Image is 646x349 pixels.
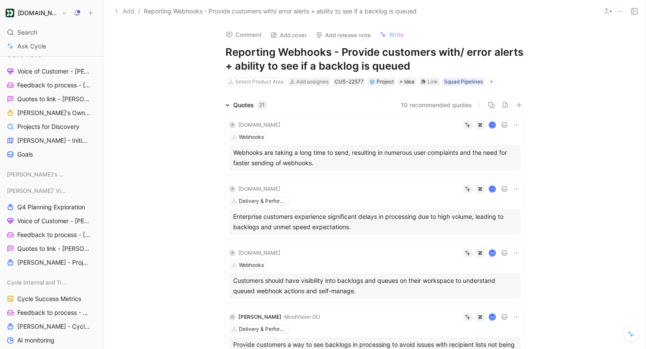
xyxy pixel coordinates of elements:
div: [PERSON_NAME]'s Views [3,168,100,181]
span: [PERSON_NAME] [238,314,282,320]
div: O [229,314,236,320]
a: [PERSON_NAME] - Initiatives [3,134,100,147]
div: [DOMAIN_NAME] [238,185,280,193]
div: Glen's ViewsVoice of Customer - [PERSON_NAME]Feedback to process - [PERSON_NAME]Quotes to link - ... [3,48,100,161]
h1: Reporting Webhooks - Provide customers with/ error alerts + ability to see if a backlog is queued [225,45,524,73]
span: Quotes to link - [PERSON_NAME] [17,244,90,253]
a: Quotes to link - [PERSON_NAME] [3,242,100,255]
div: M [490,250,495,256]
div: Squad Pipelines [444,77,483,86]
button: 10 recommended quotes [401,100,472,110]
span: [PERSON_NAME]'s Owned Projects [17,109,90,117]
span: · MindVision OÜ [282,314,320,320]
a: Voice of Customer - [PERSON_NAME] [3,215,100,227]
span: Projects for Discovery [17,122,79,131]
div: Quotes [233,100,266,110]
div: Delivery & Performance Monitoring [239,197,287,205]
span: Feedback to process - [PERSON_NAME] [17,231,91,239]
span: Write [389,31,404,38]
span: Q4 Planning Exploration [17,203,85,211]
a: [PERSON_NAME] - Projects [3,256,100,269]
div: [PERSON_NAME]' ViewsQ4 Planning ExplorationVoice of Customer - [PERSON_NAME]Feedback to process -... [3,184,100,269]
div: Enterprise customers experience significant delays in processing due to high volume, leading to b... [233,211,516,232]
div: P [490,186,495,192]
span: Feedback to process - [PERSON_NAME] [17,81,91,90]
button: Add release note [312,29,375,41]
span: Idea [404,77,415,86]
div: Select Product Area [235,77,284,86]
div: Idea [398,77,416,86]
img: 💠 [370,79,375,84]
span: Voice of Customer - [PERSON_NAME] [17,67,91,76]
span: [PERSON_NAME]' Views [7,186,66,195]
img: Customer.io [6,9,14,17]
span: Voice of Customer - [PERSON_NAME] [17,217,91,225]
button: Customer.io[DOMAIN_NAME] [3,7,69,19]
button: Add cover [266,29,311,41]
span: Quotes to link - [PERSON_NAME] [17,95,90,103]
span: Goals [17,150,33,159]
div: P [229,250,236,256]
h1: [DOMAIN_NAME] [18,9,58,17]
span: [PERSON_NAME] - Projects [17,258,89,267]
div: Webhooks [239,133,264,141]
div: CUS-22577 [335,77,364,86]
button: Comment [222,29,266,41]
div: Quotes21 [222,100,270,110]
div: Project [370,77,394,86]
span: [PERSON_NAME] - Cycle Internal Requests [17,322,92,331]
div: Cycle Internal and Tracking [3,276,100,289]
a: [PERSON_NAME] - Cycle Internal Requests [3,320,100,333]
div: Webhooks [239,261,264,269]
span: Search [17,27,37,38]
a: Quotes to link - [PERSON_NAME] [3,93,100,106]
span: Ask Cycle [17,41,46,51]
a: Feedback to process - Cycle Internal [3,306,100,319]
div: [DOMAIN_NAME] [238,249,280,257]
a: Q4 Planning Exploration [3,201,100,214]
span: / [138,6,140,16]
div: [PERSON_NAME]'s Views [3,168,100,183]
a: Ask Cycle [3,40,100,53]
a: Cycle Success Metrics [3,292,100,305]
span: Reporting Webhooks - Provide customers with/ error alerts + ability to see if a backlog is queued [144,6,417,16]
div: M [490,314,495,320]
div: [DOMAIN_NAME] [238,121,280,129]
span: AI monitoring [17,336,54,345]
div: 21 [257,101,266,109]
span: Add assignee [296,78,329,85]
button: Write [376,29,408,41]
div: Link [427,77,438,86]
button: Add [113,6,136,16]
div: [PERSON_NAME]' Views [3,184,100,197]
a: Feedback to process - [PERSON_NAME] [3,228,100,241]
a: Projects for Discovery [3,120,100,133]
a: AI monitoring [3,334,100,347]
div: Customers should have visibility into backlogs and queues on their workspace to understand queued... [233,275,516,296]
span: [PERSON_NAME] - Initiatives [17,136,89,145]
div: Delivery & Performance Monitoring [239,325,287,333]
a: [PERSON_NAME]'s Owned Projects [3,106,100,119]
a: Feedback to process - [PERSON_NAME] [3,79,100,92]
div: P [229,186,236,192]
div: P [229,122,236,128]
span: [PERSON_NAME]'s Views [7,170,66,179]
span: Cycle Success Metrics [17,295,81,303]
span: Cycle Internal and Tracking [7,278,67,287]
span: Feedback to process - Cycle Internal [17,308,91,317]
div: 💠Project [368,77,396,86]
div: Webhooks are taking a long time to send, resulting in numerous user complaints and the need for f... [233,147,516,168]
a: Voice of Customer - [PERSON_NAME] [3,65,100,78]
div: Search [3,26,100,39]
div: P [490,122,495,128]
a: Goals [3,148,100,161]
